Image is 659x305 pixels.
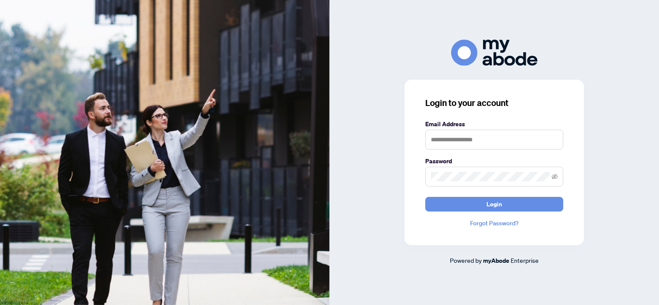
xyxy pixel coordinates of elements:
[425,218,563,228] a: Forgot Password?
[483,256,509,265] a: myAbode
[451,40,537,66] img: ma-logo
[552,174,558,180] span: eye-invisible
[425,97,563,109] h3: Login to your account
[486,197,502,211] span: Login
[425,156,563,166] label: Password
[450,256,482,264] span: Powered by
[425,119,563,129] label: Email Address
[425,197,563,212] button: Login
[511,256,539,264] span: Enterprise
